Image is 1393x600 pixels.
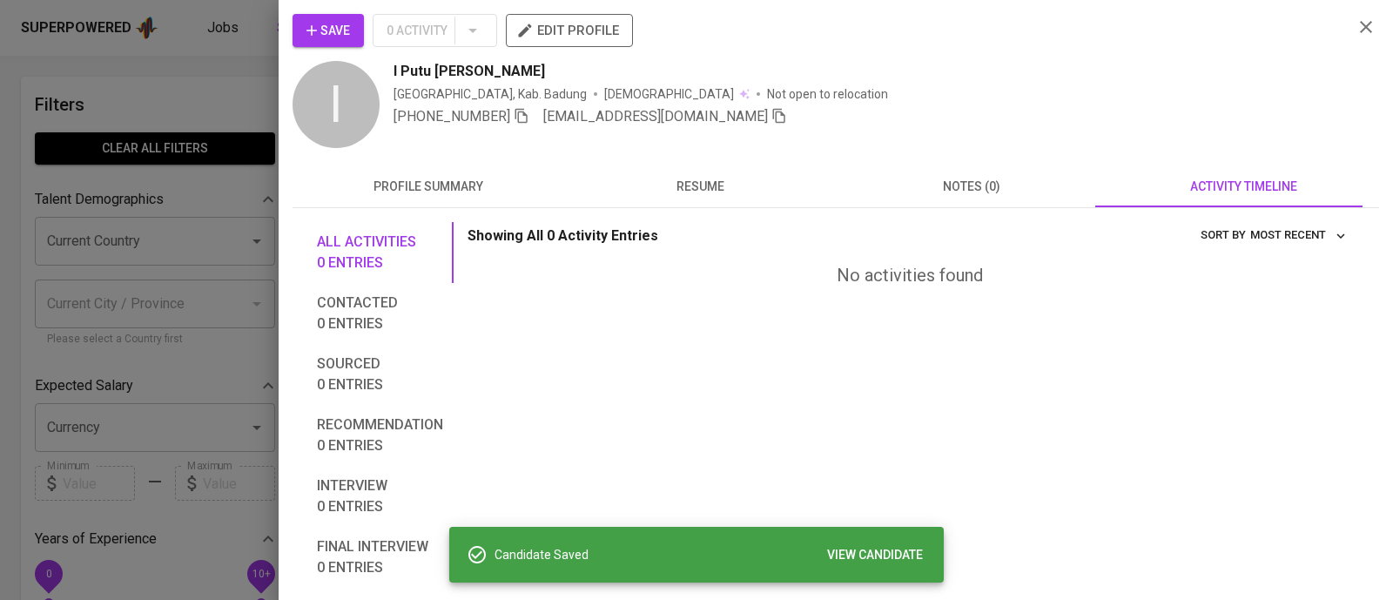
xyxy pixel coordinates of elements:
div: [GEOGRAPHIC_DATA], Kab. Badung [394,85,587,103]
span: Recommendation 0 entries [317,415,443,456]
div: No activities found [468,263,1351,288]
span: Interview 0 entries [317,475,443,517]
span: I Putu [PERSON_NAME] [394,61,545,82]
span: sort by [1201,228,1246,241]
span: [PHONE_NUMBER] [394,108,510,125]
button: edit profile [506,14,633,47]
a: edit profile [506,23,633,37]
p: Showing All 0 Activity Entries [468,226,658,246]
span: Save [306,20,350,42]
span: Sourced 0 entries [317,354,443,395]
span: edit profile [520,19,619,42]
span: notes (0) [846,176,1097,198]
span: activity timeline [1118,176,1369,198]
span: resume [575,176,825,198]
span: [EMAIL_ADDRESS][DOMAIN_NAME] [543,108,768,125]
span: Most Recent [1250,226,1347,246]
span: profile summary [303,176,554,198]
p: Not open to relocation [767,85,888,103]
span: Contacted 0 entries [317,293,443,334]
div: Candidate Saved [495,539,930,571]
span: [DEMOGRAPHIC_DATA] [604,85,737,103]
span: VIEW CANDIDATE [827,544,923,566]
div: I [293,61,380,148]
button: Save [293,14,364,47]
span: All activities 0 entries [317,232,443,273]
button: sort by [1246,222,1351,249]
span: Final interview 0 entries [317,536,443,578]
